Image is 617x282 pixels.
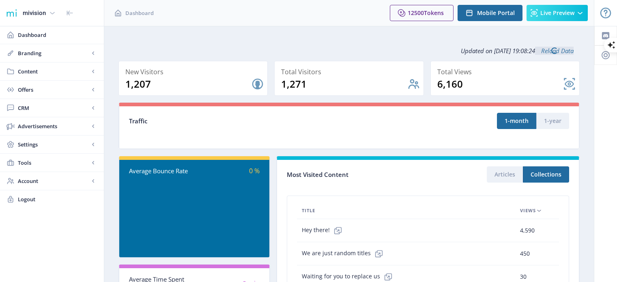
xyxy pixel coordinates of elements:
[520,249,530,258] span: 450
[302,245,387,262] span: We are just random titles
[540,10,574,16] span: Live Preview
[249,166,260,175] span: 0 %
[520,206,536,215] span: Views
[424,9,444,17] span: Tokens
[18,104,89,112] span: CRM
[437,77,563,90] div: 6,160
[477,10,515,16] span: Mobile Portal
[5,6,18,19] img: 1f20cf2a-1a19-485c-ac21-848c7d04f45b.png
[18,31,97,39] span: Dashboard
[125,66,264,77] div: New Visitors
[527,5,588,21] button: Live Preview
[281,66,420,77] div: Total Visitors
[129,166,194,176] div: Average Bounce Rate
[302,222,346,239] span: Hey there!
[129,116,349,126] div: Traffic
[18,159,89,167] span: Tools
[118,41,580,61] div: Updated on [DATE] 19:08:24
[18,122,89,130] span: Advertisements
[18,86,89,94] span: Offers
[437,66,576,77] div: Total Views
[18,177,89,185] span: Account
[18,195,97,203] span: Logout
[523,166,569,183] button: Collections
[125,9,154,17] span: Dashboard
[535,47,574,55] a: Reload Data
[390,5,454,21] button: 12500Tokens
[520,226,535,235] span: 4,590
[18,67,89,75] span: Content
[287,168,428,181] div: Most Visited Content
[487,166,523,183] button: Articles
[125,77,251,90] div: 1,207
[458,5,522,21] button: Mobile Portal
[520,272,527,282] span: 30
[18,140,89,149] span: Settings
[536,113,569,129] button: 1-year
[18,49,89,57] span: Branding
[497,113,536,129] button: 1-month
[23,4,46,22] div: mivision
[281,77,407,90] div: 1,271
[302,206,315,215] span: Title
